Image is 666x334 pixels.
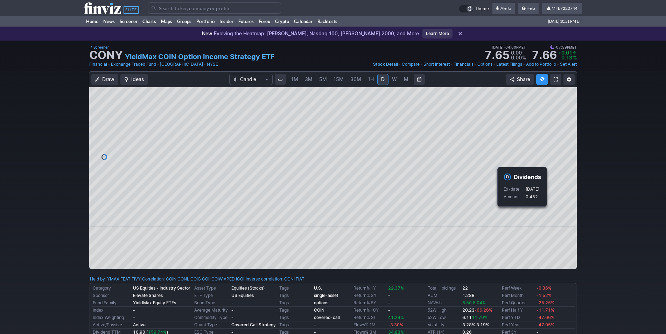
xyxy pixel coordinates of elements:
[142,276,164,282] a: Correlation
[352,285,387,292] td: Return% 1Y
[388,285,404,291] span: 22.37%
[314,293,338,298] b: single-asset
[315,16,340,27] a: Backtests
[278,285,313,292] td: Tags
[352,299,387,307] td: Return% 5Y
[518,3,539,14] a: Help
[91,307,132,314] td: Index
[296,276,304,283] a: FIAT
[193,321,230,329] td: Quant Type
[334,76,344,82] span: 15M
[462,300,472,305] span: 6.50
[148,2,281,14] input: Search
[500,321,535,329] td: Perf Year
[532,50,557,61] strong: 7.66
[475,307,492,313] span: -66.26%
[500,292,535,299] td: Perf Month
[526,61,556,68] a: Add to Portfolio
[166,276,176,283] a: COIN
[175,16,194,27] a: Groups
[305,76,313,82] span: 3M
[133,315,135,320] b: -
[240,76,262,83] span: Candle
[459,5,489,13] a: Theme
[548,16,581,27] span: [DATE] 10:51 PM ET
[108,61,110,68] span: •
[388,300,390,305] b: -
[202,30,214,36] span: New:
[91,299,132,307] td: Fund Family
[350,76,361,82] span: 30M
[423,61,450,68] a: Short Interest
[278,314,313,321] td: Tags
[133,285,190,291] b: US Equities - Industry Sector
[388,307,390,313] b: -
[193,299,230,307] td: Bond Type
[462,285,468,291] b: 22
[347,74,364,85] a: 30M
[288,74,301,85] a: 1M
[231,285,265,291] b: Equities (Stocks)
[193,285,230,292] td: Asset Type
[231,300,233,305] b: -
[473,300,486,305] span: 5.04%
[244,276,304,283] div: | :
[462,293,475,298] b: 1.28B
[319,76,327,82] span: 5M
[133,322,146,327] b: Active
[291,76,298,82] span: 1M
[314,307,324,313] a: COIN
[517,76,530,83] span: Share
[573,55,577,61] span: %
[526,186,539,193] p: [DATE]
[102,76,114,83] span: Draw
[352,307,387,314] td: Return% 10Y
[273,16,292,27] a: Crypto
[120,276,131,283] a: FEAT
[426,314,461,321] td: 52W Low
[278,321,313,329] td: Tags
[404,76,408,82] span: M
[91,74,118,85] button: Draw
[504,186,525,193] p: Ex-date
[117,16,140,27] a: Screener
[193,292,230,299] td: ETF Type
[131,76,144,83] span: Ideas
[91,285,132,292] td: Category
[560,61,577,68] a: Set Alert
[140,16,159,27] a: Charts
[496,62,522,67] span: Latest Filings
[496,61,522,68] a: Latest Filings
[275,74,286,85] button: Interval
[132,276,141,283] a: FIVY
[90,276,105,282] a: Held by
[554,44,556,50] span: •
[426,321,461,329] td: Volatility
[373,61,398,68] a: Stock Detail
[389,74,400,85] a: W
[537,293,552,298] span: -1.52%
[373,62,398,67] span: Stock Detail
[536,74,548,85] button: Explore new features
[120,74,148,85] button: Ideas
[388,293,390,298] b: -
[400,74,412,85] a: M
[477,61,492,68] a: Options
[89,50,123,61] h1: CONY
[193,307,230,314] td: Average Maturity
[352,314,387,321] td: Return% SI
[523,61,525,68] span: •
[141,276,244,283] div: | :
[314,285,322,291] a: U.S.
[506,74,534,85] button: Share
[388,322,403,327] span: -3.30%
[399,61,401,68] span: •
[91,314,132,321] td: Index Weighting
[500,299,535,307] td: Perf Quarter
[422,29,453,38] a: Learn More
[229,74,273,85] button: Chart Type
[537,300,554,305] span: -25.25%
[352,292,387,299] td: Return% 3Y
[550,44,577,50] span: 07:59PM ET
